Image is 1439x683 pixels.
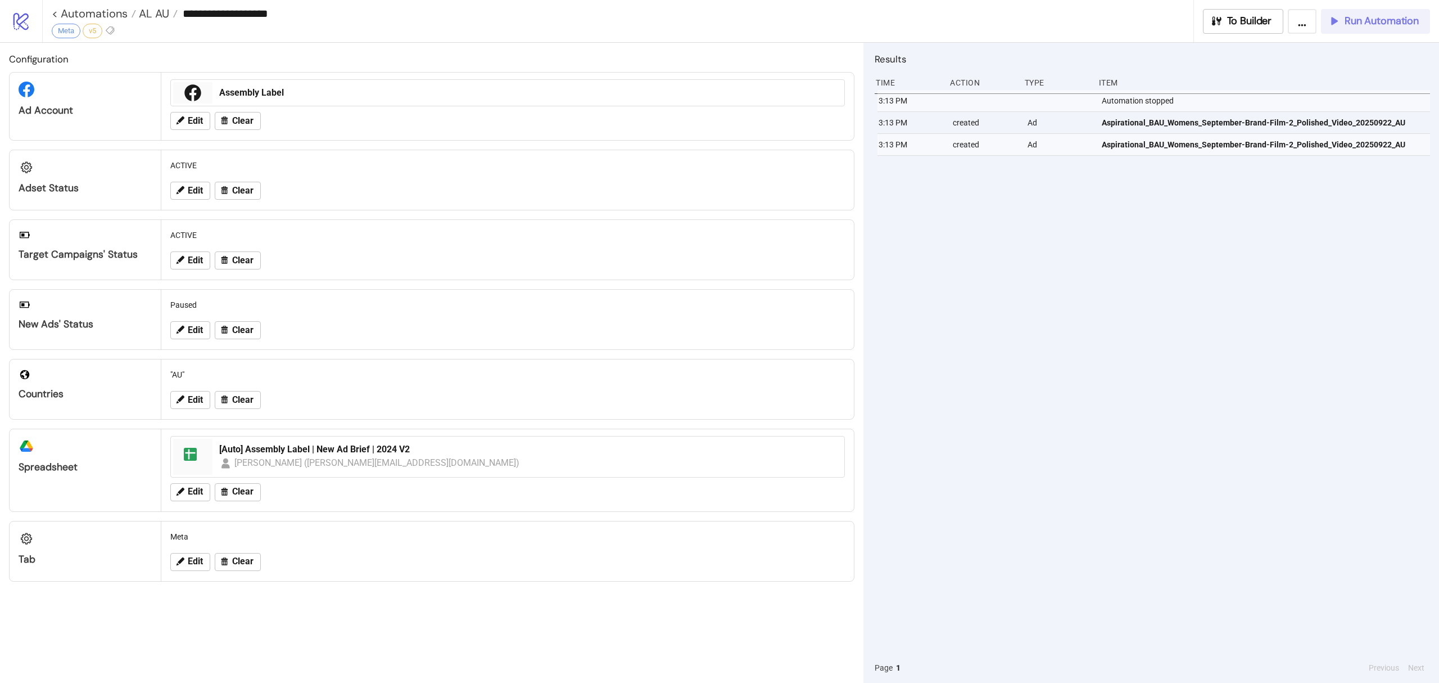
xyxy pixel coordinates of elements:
div: Adset Status [19,182,152,195]
span: Edit [188,116,203,126]
span: Clear [232,556,254,567]
span: Clear [232,255,254,266]
button: Previous [1365,662,1402,674]
button: Edit [170,182,210,200]
div: Ad Account [19,104,152,117]
div: v5 [83,24,102,38]
span: Clear [232,116,254,126]
div: Meta [52,24,80,38]
div: ACTIVE [166,224,849,246]
a: Aspirational_BAU_Womens_September-Brand-Film-2_Polished_Video_20250922_AU [1102,134,1425,155]
div: Time [875,72,941,93]
div: "AU" [166,364,849,385]
button: Edit [170,483,210,501]
div: Ad [1026,112,1093,133]
button: Clear [215,391,261,409]
div: Spreadsheet [19,461,152,474]
span: Edit [188,487,203,497]
div: 3:13 PM [877,112,944,133]
div: 3:13 PM [877,90,944,111]
button: Edit [170,251,210,269]
a: AL AU [136,8,178,19]
button: ... [1288,9,1316,34]
div: New Ads' Status [19,318,152,331]
button: Clear [215,182,261,200]
span: Edit [188,556,203,567]
a: Aspirational_BAU_Womens_September-Brand-Film-2_Polished_Video_20250922_AU [1102,112,1425,133]
button: Clear [215,321,261,339]
span: Run Automation [1345,15,1419,28]
button: Clear [215,251,261,269]
div: Ad [1026,134,1093,155]
h2: Results [875,52,1430,66]
span: Aspirational_BAU_Womens_September-Brand-Film-2_Polished_Video_20250922_AU [1102,138,1405,151]
button: Clear [215,483,261,501]
button: 1 [893,662,904,674]
div: Paused [166,294,849,316]
span: Edit [188,255,203,266]
span: Clear [232,325,254,335]
div: [Auto] Assembly Label | New Ad Brief | 2024 V2 [219,443,838,456]
div: Countries [19,388,152,401]
div: Meta [166,526,849,547]
button: Clear [215,112,261,130]
button: Run Automation [1321,9,1430,34]
span: Page [875,662,893,674]
span: Edit [188,325,203,335]
button: Edit [170,112,210,130]
a: < Automations [52,8,136,19]
div: Type [1024,72,1090,93]
button: Clear [215,553,261,571]
div: [PERSON_NAME] ([PERSON_NAME][EMAIL_ADDRESS][DOMAIN_NAME]) [234,456,520,470]
span: AL AU [136,6,169,21]
span: Clear [232,487,254,497]
div: 3:13 PM [877,134,944,155]
span: Clear [232,395,254,405]
span: Edit [188,186,203,196]
div: Automation stopped [1101,90,1433,111]
button: Edit [170,321,210,339]
span: To Builder [1227,15,1272,28]
div: Tab [19,553,152,566]
div: created [952,134,1018,155]
span: Clear [232,186,254,196]
button: Edit [170,391,210,409]
div: Assembly Label [219,87,838,99]
span: Edit [188,395,203,405]
div: Item [1098,72,1430,93]
div: Action [949,72,1015,93]
button: To Builder [1203,9,1284,34]
button: Edit [170,553,210,571]
button: Next [1405,662,1428,674]
span: Aspirational_BAU_Womens_September-Brand-Film-2_Polished_Video_20250922_AU [1102,116,1405,129]
h2: Configuration [9,52,854,66]
div: Target Campaigns' Status [19,248,152,261]
div: ACTIVE [166,155,849,176]
div: created [952,112,1018,133]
